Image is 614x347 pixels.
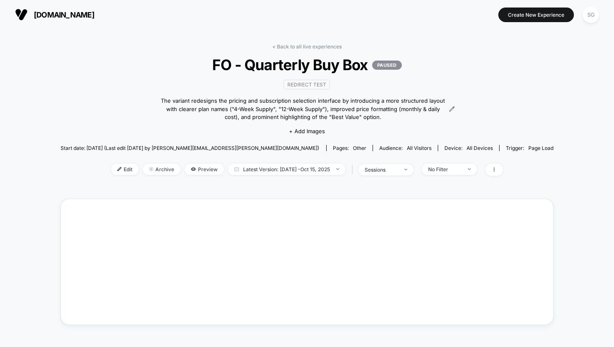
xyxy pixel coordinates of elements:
[336,168,339,170] img: end
[111,164,139,175] span: Edit
[365,167,398,173] div: sessions
[350,164,358,176] span: |
[85,56,529,73] span: FO - Quarterly Buy Box
[428,166,462,172] div: No Filter
[438,145,499,151] span: Device:
[149,167,153,171] img: end
[528,145,553,151] span: Page Load
[228,164,345,175] span: Latest Version: [DATE] - Oct 15, 2025
[284,80,330,89] span: Redirect Test
[379,145,431,151] div: Audience:
[185,164,224,175] span: Preview
[143,164,180,175] span: Archive
[333,145,366,151] div: Pages:
[580,6,601,23] button: SG
[353,145,366,151] span: other
[272,43,342,50] a: < Back to all live experiences
[34,10,94,19] span: [DOMAIN_NAME]
[506,145,553,151] div: Trigger:
[159,97,447,122] span: The variant redesigns the pricing and subscription selection interface by introducing a more stru...
[13,8,97,21] button: [DOMAIN_NAME]
[404,169,407,170] img: end
[372,61,402,70] p: PAUSED
[15,8,28,21] img: Visually logo
[289,128,325,134] span: + Add Images
[117,167,122,171] img: edit
[468,168,471,170] img: end
[498,8,574,22] button: Create New Experience
[407,145,431,151] span: All Visitors
[61,145,319,151] span: Start date: [DATE] (Last edit [DATE] by [PERSON_NAME][EMAIL_ADDRESS][PERSON_NAME][DOMAIN_NAME])
[583,7,599,23] div: SG
[467,145,493,151] span: all devices
[234,167,239,171] img: calendar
